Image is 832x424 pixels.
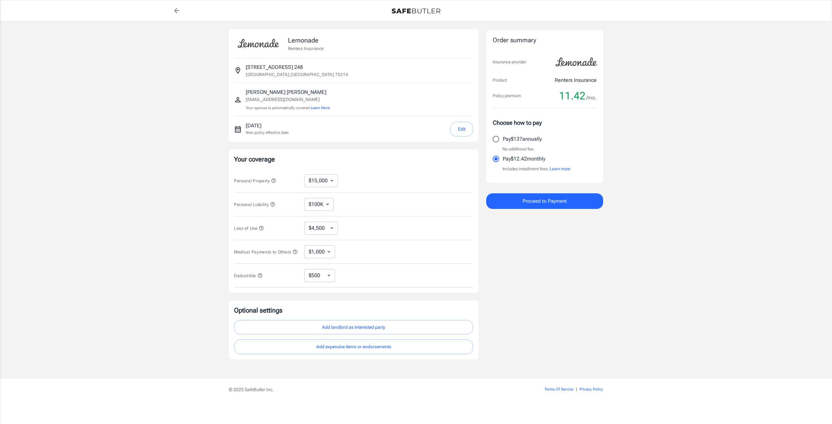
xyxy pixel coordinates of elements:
[246,71,348,78] p: [GEOGRAPHIC_DATA] , [GEOGRAPHIC_DATA] 75214
[234,224,264,232] button: Loss of Use
[559,89,585,102] span: 11.42
[234,273,263,278] span: Deductible
[234,226,264,231] span: Loss of Use
[450,122,473,136] button: Edit
[234,67,242,74] svg: Insured address
[552,53,601,71] img: Lemonade
[503,155,545,163] p: Pay $12.42 monthly
[234,178,276,183] span: Personal Property
[493,36,597,45] div: Order summary
[234,320,473,335] button: Add landlord as interested party
[586,93,597,102] span: /mo.
[246,88,330,96] p: [PERSON_NAME] [PERSON_NAME]
[234,340,473,354] button: Add expensive items or endorsements
[503,135,542,143] p: Pay $137 annually
[523,197,567,205] span: Proceed to Payment
[229,386,508,393] p: © 2025 SafeButler Inc.
[246,122,289,130] p: [DATE]
[493,118,597,127] p: Choose how to pay
[234,177,276,185] button: Personal Property
[311,105,330,111] button: Learn More
[502,146,535,152] p: No additional fee.
[288,35,324,45] p: Lemonade
[550,166,570,172] button: Learn more
[493,77,507,84] p: Product
[288,45,324,52] p: Renters Insurance
[493,93,521,99] p: Policy premium
[579,387,603,392] a: Privacy Policy
[234,248,298,256] button: Medical Payments to Others
[555,76,597,84] p: Renters Insurance
[544,387,573,392] a: Terms Of Service
[246,63,303,71] p: [STREET_ADDRESS] 248
[234,272,263,279] button: Deductible
[234,125,242,133] svg: New policy start date
[246,105,330,111] p: Your spouse is automatically covered.
[246,130,289,135] p: New policy effective date
[502,166,570,172] p: Includes installment fees.
[576,387,577,392] span: |
[392,8,440,14] img: Back to quotes
[246,96,330,103] p: [EMAIL_ADDRESS][DOMAIN_NAME]
[234,306,473,315] p: Optional settings
[234,250,298,254] span: Medical Payments to Others
[234,96,242,104] svg: Insured person
[234,200,275,208] button: Personal Liability
[170,4,183,17] a: back to quotes
[234,34,283,53] img: Lemonade
[486,193,603,209] button: Proceed to Payment
[493,59,526,65] p: Insurance provider
[234,202,275,207] span: Personal Liability
[234,155,473,164] p: Your coverage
